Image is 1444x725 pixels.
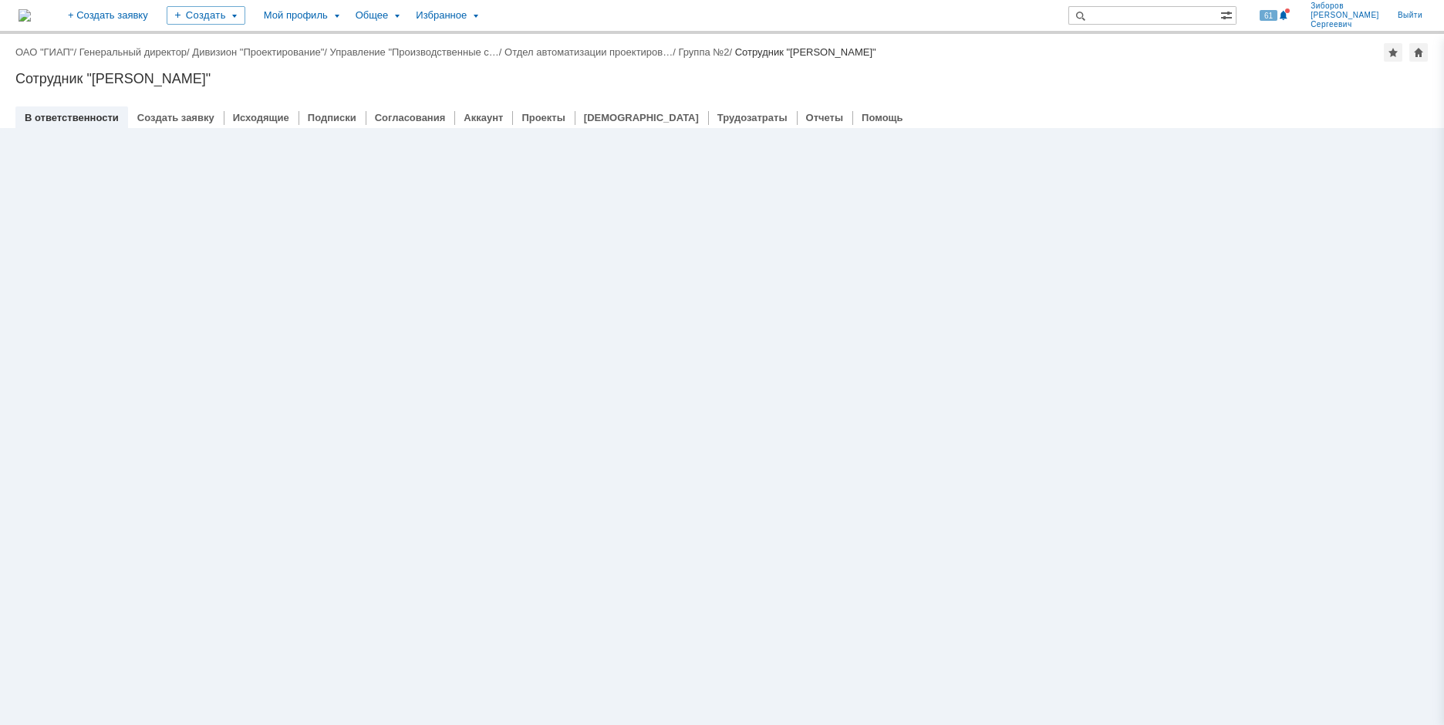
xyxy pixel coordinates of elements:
div: / [15,46,79,58]
div: Сделать домашней страницей [1409,43,1428,62]
div: Создать [167,6,245,25]
span: Зиборов [1311,2,1379,11]
a: Дивизион "Проектирование" [192,46,324,58]
img: logo [19,9,31,22]
div: Добавить в избранное [1384,43,1402,62]
a: ОАО "ГИАП" [15,46,73,58]
span: Сергеевич [1311,20,1379,29]
span: 61 [1260,10,1277,21]
a: Отдел автоматизации проектиров… [504,46,673,58]
a: Исходящие [233,112,289,123]
a: Трудозатраты [717,112,788,123]
a: Группа №2 [678,46,729,58]
div: / [192,46,329,58]
span: Расширенный поиск [1220,7,1236,22]
a: [DEMOGRAPHIC_DATA] [584,112,699,123]
a: Отчеты [806,112,844,123]
div: / [79,46,193,58]
div: / [678,46,734,58]
a: Аккаунт [464,112,503,123]
a: В ответственности [25,112,119,123]
a: Перейти на домашнюю страницу [19,9,31,22]
span: [PERSON_NAME] [1311,11,1379,20]
a: Генеральный директор [79,46,187,58]
a: Проекты [521,112,565,123]
a: Подписки [308,112,356,123]
a: Помощь [862,112,902,123]
a: Создать заявку [137,112,214,123]
div: / [504,46,678,58]
div: Сотрудник "[PERSON_NAME]" [735,46,876,58]
div: / [330,46,505,58]
a: Согласования [375,112,446,123]
a: Управление "Производственные с… [330,46,499,58]
div: Сотрудник "[PERSON_NAME]" [15,71,1429,86]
